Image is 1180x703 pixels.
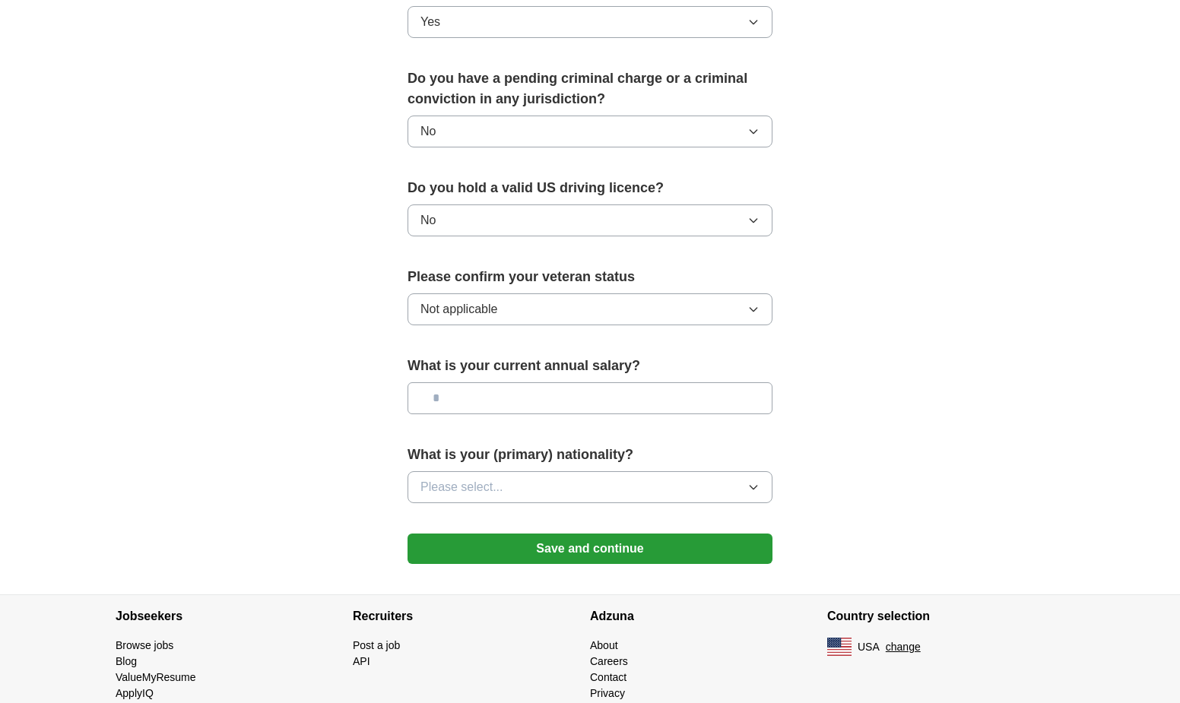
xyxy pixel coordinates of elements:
a: About [590,639,618,651]
a: ValueMyResume [116,671,196,683]
label: Please confirm your veteran status [408,267,772,287]
button: Please select... [408,471,772,503]
a: Privacy [590,687,625,699]
span: Please select... [420,478,503,496]
span: Yes [420,13,440,31]
label: What is your current annual salary? [408,356,772,376]
a: Browse jobs [116,639,173,651]
a: Blog [116,655,137,667]
a: Post a job [353,639,400,651]
a: Contact [590,671,626,683]
label: What is your (primary) nationality? [408,445,772,465]
a: ApplyIQ [116,687,154,699]
span: No [420,211,436,230]
a: Careers [590,655,628,667]
label: Do you have a pending criminal charge or a criminal conviction in any jurisdiction? [408,68,772,109]
button: Not applicable [408,293,772,325]
button: Yes [408,6,772,38]
span: Not applicable [420,300,497,318]
button: change [886,639,921,655]
span: No [420,122,436,141]
button: No [408,116,772,147]
label: Do you hold a valid US driving licence? [408,178,772,198]
button: No [408,204,772,236]
button: Save and continue [408,534,772,564]
img: US flag [827,638,852,656]
span: USA [858,639,880,655]
a: API [353,655,370,667]
h4: Country selection [827,595,1064,638]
